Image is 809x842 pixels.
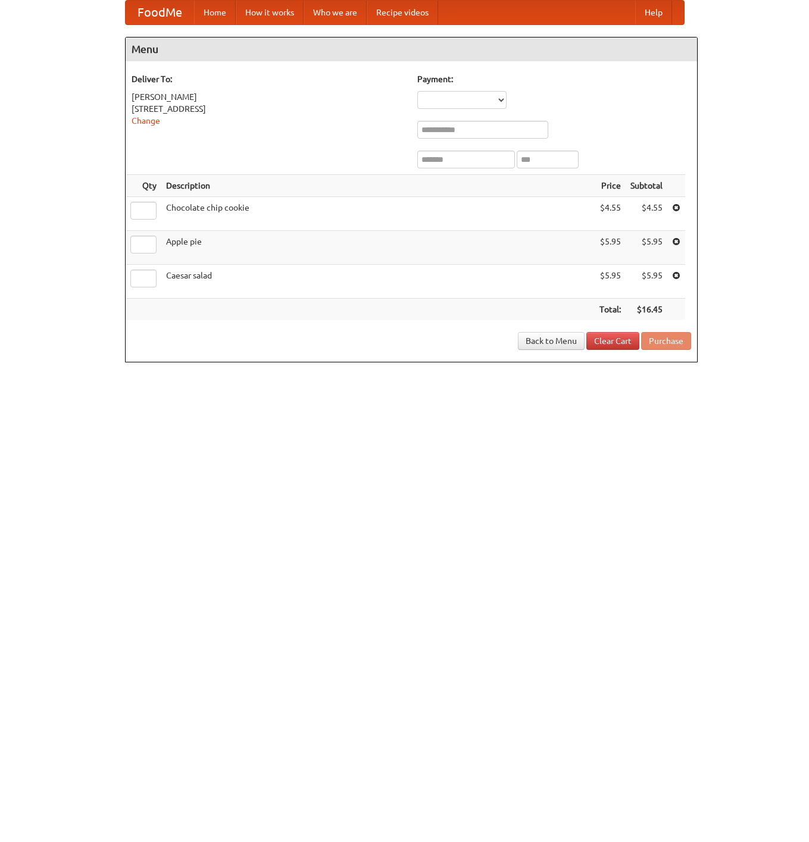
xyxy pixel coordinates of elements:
[161,175,595,197] th: Description
[626,231,667,265] td: $5.95
[367,1,438,24] a: Recipe videos
[518,332,585,350] a: Back to Menu
[126,37,697,61] h4: Menu
[304,1,367,24] a: Who we are
[132,73,405,85] h5: Deliver To:
[161,231,595,265] td: Apple pie
[417,73,691,85] h5: Payment:
[132,103,405,115] div: [STREET_ADDRESS]
[161,265,595,299] td: Caesar salad
[626,197,667,231] td: $4.55
[126,175,161,197] th: Qty
[595,175,626,197] th: Price
[132,91,405,103] div: [PERSON_NAME]
[595,231,626,265] td: $5.95
[194,1,236,24] a: Home
[595,197,626,231] td: $4.55
[595,299,626,321] th: Total:
[635,1,672,24] a: Help
[641,332,691,350] button: Purchase
[626,265,667,299] td: $5.95
[126,1,194,24] a: FoodMe
[626,175,667,197] th: Subtotal
[595,265,626,299] td: $5.95
[586,332,639,350] a: Clear Cart
[161,197,595,231] td: Chocolate chip cookie
[132,116,160,126] a: Change
[626,299,667,321] th: $16.45
[236,1,304,24] a: How it works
